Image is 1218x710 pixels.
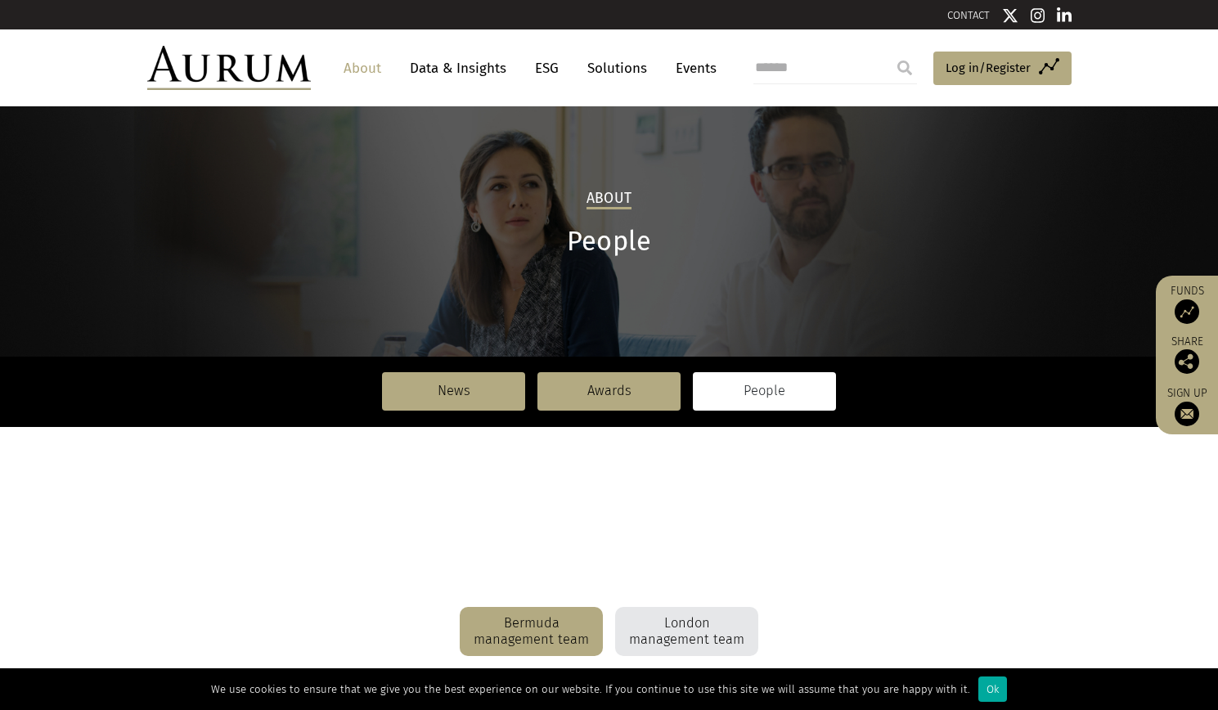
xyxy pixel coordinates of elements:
[527,53,567,83] a: ESG
[888,52,921,84] input: Submit
[402,53,515,83] a: Data & Insights
[579,53,655,83] a: Solutions
[1164,336,1210,374] div: Share
[1164,284,1210,324] a: Funds
[978,676,1007,702] div: Ok
[933,52,1072,86] a: Log in/Register
[1031,7,1045,24] img: Instagram icon
[1164,386,1210,426] a: Sign up
[947,9,990,21] a: CONTACT
[1057,7,1072,24] img: Linkedin icon
[1175,402,1199,426] img: Sign up to our newsletter
[587,190,631,209] h2: About
[1175,299,1199,324] img: Access Funds
[667,53,717,83] a: Events
[1002,7,1018,24] img: Twitter icon
[1175,349,1199,374] img: Share this post
[147,46,311,90] img: Aurum
[147,226,1072,258] h1: People
[382,372,525,410] a: News
[946,58,1031,78] span: Log in/Register
[335,53,389,83] a: About
[615,607,758,656] div: London management team
[460,607,603,656] div: Bermuda management team
[693,372,836,410] a: People
[537,372,681,410] a: Awards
